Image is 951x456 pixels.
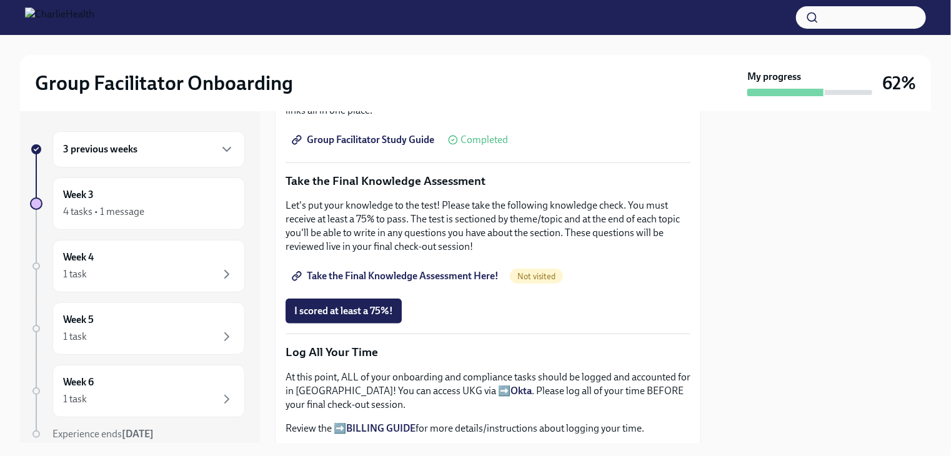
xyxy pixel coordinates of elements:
[35,71,293,96] h2: Group Facilitator Onboarding
[286,422,690,435] p: Review the ➡️ for more details/instructions about logging your time.
[286,264,507,289] a: Take the Final Knowledge Assessment Here!
[52,131,245,167] div: 3 previous weeks
[63,330,87,344] div: 1 task
[63,188,94,202] h6: Week 3
[286,344,690,360] p: Log All Your Time
[747,70,801,84] strong: My progress
[286,299,402,324] button: I scored at least a 75%!
[286,199,690,254] p: Let's put your knowledge to the test! Please take the following knowledge check. You must receive...
[63,313,94,327] h6: Week 5
[294,134,434,146] span: Group Facilitator Study Guide
[346,422,416,434] a: BILLING GUIDE
[63,142,137,156] h6: 3 previous weeks
[52,428,154,440] span: Experience ends
[294,305,393,317] span: I scored at least a 75%!
[510,385,532,397] a: Okta
[63,375,94,389] h6: Week 6
[461,135,508,145] span: Completed
[286,370,690,412] p: At this point, ALL of your onboarding and compliance tasks should be logged and accounted for in ...
[63,205,144,219] div: 4 tasks • 1 message
[63,250,94,264] h6: Week 4
[30,365,245,417] a: Week 61 task
[30,302,245,355] a: Week 51 task
[286,127,443,152] a: Group Facilitator Study Guide
[294,270,499,282] span: Take the Final Knowledge Assessment Here!
[63,267,87,281] div: 1 task
[510,272,563,281] span: Not visited
[63,392,87,406] div: 1 task
[882,72,916,94] h3: 62%
[122,428,154,440] strong: [DATE]
[286,173,690,189] p: Take the Final Knowledge Assessment
[30,177,245,230] a: Week 34 tasks • 1 message
[25,7,94,27] img: CharlieHealth
[30,240,245,292] a: Week 41 task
